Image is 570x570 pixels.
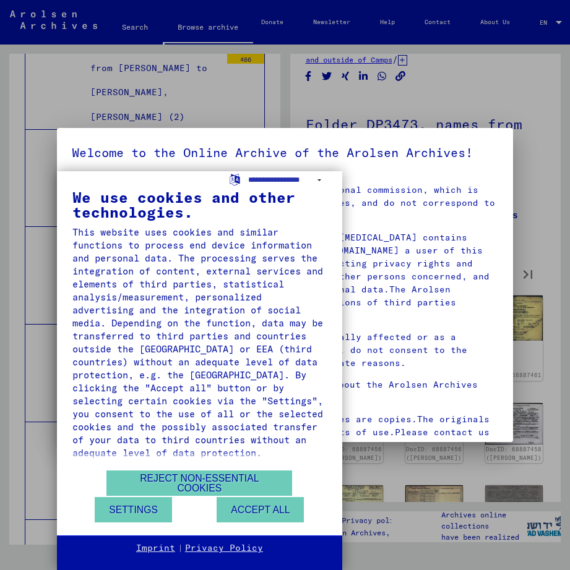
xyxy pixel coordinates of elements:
[136,542,175,555] a: Imprint
[72,226,327,459] div: This website uses cookies and similar functions to process end device information and personal da...
[95,497,172,522] button: Settings
[106,470,292,496] button: Reject non-essential cookies
[185,542,263,555] a: Privacy Policy
[217,497,304,522] button: Accept all
[72,190,327,219] div: We use cookies and other technologies.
